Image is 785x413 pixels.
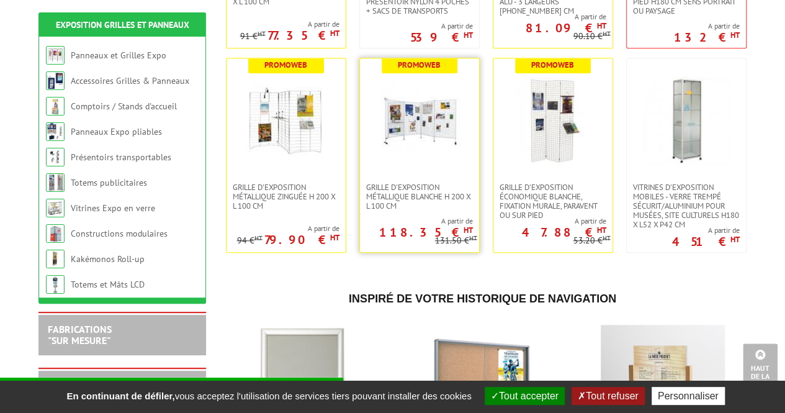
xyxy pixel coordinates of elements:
[485,387,565,405] button: Tout accepter
[597,225,606,235] sup: HT
[643,77,730,164] img: Vitrines d'exposition mobiles - verre trempé sécurit/aluminium pour musées, site culturels H180 X...
[46,173,65,192] img: Totems publicitaires
[71,253,145,265] a: Kakémonos Roll-up
[493,183,612,220] a: Grille d'exposition économique blanche, fixation murale, paravent ou sur pied
[237,236,262,245] p: 94 €
[509,77,596,164] img: Grille d'exposition économique blanche, fixation murale, paravent ou sur pied
[464,30,473,40] sup: HT
[360,183,479,211] a: Grille d'exposition métallique blanche H 200 x L 100 cm
[672,225,740,235] span: A partir de
[360,216,473,226] span: A partir de
[330,28,339,39] sup: HT
[730,30,740,40] sup: HT
[349,293,616,305] span: Inspiré de votre historique de navigation
[603,234,611,242] sup: HT
[243,77,330,164] img: Grille d'exposition métallique Zinguée H 200 x L 100 cm
[71,50,166,61] a: Panneaux et Grilles Expo
[493,12,606,22] span: A partir de
[398,60,441,70] b: Promoweb
[633,183,740,229] span: Vitrines d'exposition mobiles - verre trempé sécurit/aluminium pour musées, site culturels H180 X...
[227,183,346,211] a: Grille d'exposition métallique Zinguée H 200 x L 100 cm
[66,391,174,401] strong: En continuant de défiler,
[674,34,740,41] p: 132 €
[730,234,740,245] sup: HT
[264,236,339,243] p: 79.90 €
[410,21,473,31] span: A partir de
[410,34,473,41] p: 539 €
[46,250,65,268] img: Kakémonos Roll-up
[46,275,65,294] img: Totems et Mâts LCD
[330,232,339,243] sup: HT
[237,224,339,234] span: A partir de
[572,387,644,405] button: Tout refuser
[60,391,477,401] span: vous acceptez l'utilisation de services tiers pouvant installer des cookies
[652,387,725,405] button: Personnaliser (fenêtre modale)
[469,234,477,242] sup: HT
[46,224,65,243] img: Constructions modulaires
[493,216,606,226] span: A partir de
[379,229,473,236] p: 118.35 €
[71,279,145,290] a: Totems et Mâts LCD
[627,183,746,229] a: Vitrines d'exposition mobiles - verre trempé sécurit/aluminium pour musées, site culturels H180 X...
[46,199,65,217] img: Vitrines Expo en verre
[240,19,339,29] span: A partir de
[240,32,266,41] p: 91 €
[46,97,65,116] img: Comptoirs / Stands d'accueil
[56,19,189,30] a: Exposition Grilles et Panneaux
[46,71,65,90] img: Accessoires Grilles & Panneaux
[71,126,162,137] a: Panneaux Expo pliables
[573,236,611,245] p: 53.20 €
[46,46,65,65] img: Panneaux et Grilles Expo
[376,77,463,164] img: Grille d'exposition métallique blanche H 200 x L 100 cm
[46,122,65,141] img: Panneaux Expo pliables
[71,228,168,239] a: Constructions modulaires
[597,20,606,31] sup: HT
[71,202,155,214] a: Vitrines Expo en verre
[48,323,112,347] a: FABRICATIONS"Sur Mesure"
[672,238,740,245] p: 451 €
[500,183,606,220] span: Grille d'exposition économique blanche, fixation murale, paravent ou sur pied
[522,229,606,236] p: 47.88 €
[435,236,477,245] p: 131.50 €
[258,29,266,38] sup: HT
[233,183,339,211] span: Grille d'exposition métallique Zinguée H 200 x L 100 cm
[603,29,611,38] sup: HT
[267,32,339,39] p: 77.35 €
[573,32,611,41] p: 90.10 €
[71,101,177,112] a: Comptoirs / Stands d'accueil
[531,60,574,70] b: Promoweb
[71,177,147,188] a: Totems publicitaires
[674,21,740,31] span: A partir de
[71,152,171,163] a: Présentoirs transportables
[526,24,606,32] p: 81.09 €
[264,60,307,70] b: Promoweb
[71,75,189,86] a: Accessoires Grilles & Panneaux
[254,234,262,242] sup: HT
[743,343,778,394] a: Haut de la page
[46,148,65,166] img: Présentoirs transportables
[366,183,473,211] span: Grille d'exposition métallique blanche H 200 x L 100 cm
[464,225,473,235] sup: HT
